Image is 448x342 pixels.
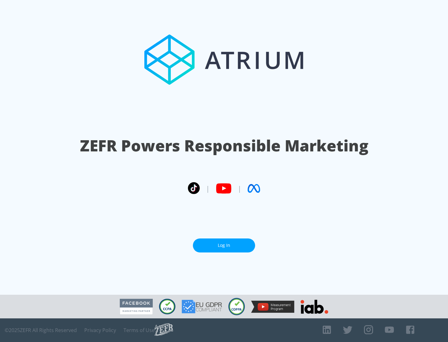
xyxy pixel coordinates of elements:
img: YouTube Measurement Program [251,301,294,313]
a: Log In [193,238,255,252]
span: © 2025 ZEFR All Rights Reserved [5,327,77,333]
a: Privacy Policy [84,327,116,333]
img: GDPR Compliant [182,300,222,313]
span: | [238,184,241,193]
img: CCPA Compliant [159,299,175,314]
a: Terms of Use [124,327,155,333]
img: IAB [301,300,328,314]
h1: ZEFR Powers Responsible Marketing [80,135,368,156]
span: | [206,184,210,193]
img: COPPA Compliant [228,298,245,315]
img: Facebook Marketing Partner [120,299,153,315]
